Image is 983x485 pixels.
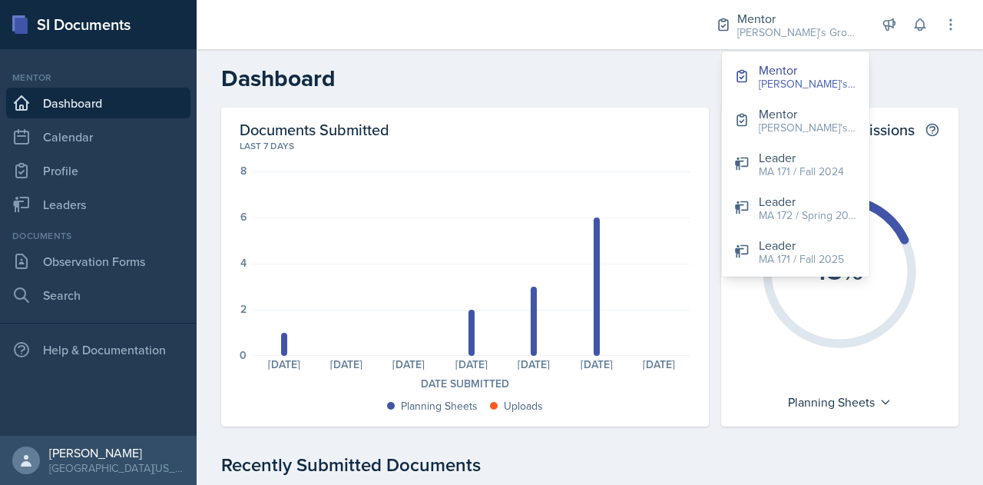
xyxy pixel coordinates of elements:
div: [DATE] [565,359,627,370]
h2: Documents Submitted [240,120,690,139]
div: Date Submitted [240,376,690,392]
div: Planning Sheets [780,390,899,414]
div: MA 171 / Fall 2025 [759,251,844,267]
div: Mentor [759,61,857,79]
div: Leader [759,148,844,167]
a: Observation Forms [6,246,190,277]
button: Mentor [PERSON_NAME]'s Groups / Fall 2025 [722,55,869,98]
div: MA 171 / Fall 2024 [759,164,844,180]
text: 18% [816,250,863,290]
div: Documents [6,229,190,243]
div: Recently Submitted Documents [221,451,958,479]
a: Search [6,280,190,311]
div: 0 [240,350,247,360]
div: 2 [240,304,247,314]
div: Mentor [737,9,860,28]
div: [DATE] [503,359,565,370]
div: Uploads [504,398,543,414]
div: [DATE] [253,359,315,370]
button: Leader MA 172 / Spring 2025 [722,186,869,230]
div: Planning Sheets [401,398,478,414]
button: Leader MA 171 / Fall 2025 [722,230,869,274]
a: Leaders [6,189,190,220]
div: [PERSON_NAME]'s Group / Spring 2025 [759,120,857,136]
a: Profile [6,155,190,186]
div: [DATE] [378,359,440,370]
div: Leader [759,192,857,211]
div: [DATE] [627,359,690,370]
div: Mentor [759,105,857,123]
a: Calendar [6,121,190,152]
div: [PERSON_NAME]'s Groups / Fall 2025 [759,76,857,92]
div: Last 7 days [240,139,690,153]
div: Help & Documentation [6,334,190,365]
div: Mentor [6,71,190,85]
div: [DATE] [315,359,377,370]
button: Leader MA 171 / Fall 2024 [722,142,869,186]
div: Leader [759,236,844,254]
div: 6 [240,211,247,222]
div: 8 [240,165,247,176]
div: [PERSON_NAME] [49,445,184,460]
button: Mentor [PERSON_NAME]'s Group / Spring 2025 [722,98,869,142]
h2: Dashboard [221,65,958,92]
div: [GEOGRAPHIC_DATA][US_STATE] in [GEOGRAPHIC_DATA] [49,460,184,476]
div: [DATE] [440,359,502,370]
div: [PERSON_NAME]'s Groups / Fall 2025 [737,25,860,41]
div: 4 [240,257,247,268]
a: Dashboard [6,88,190,118]
div: MA 172 / Spring 2025 [759,208,857,224]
